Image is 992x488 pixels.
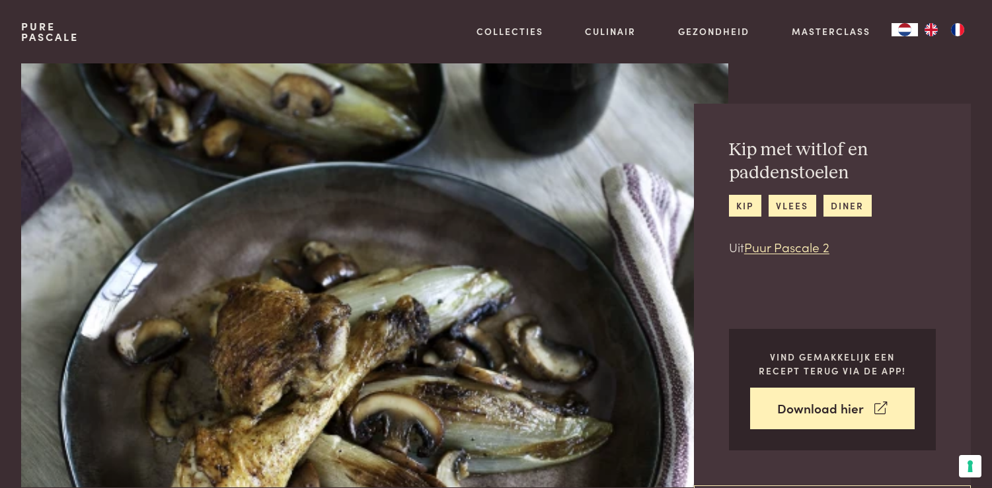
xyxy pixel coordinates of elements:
a: EN [918,23,944,36]
a: Puur Pascale 2 [744,238,829,256]
a: Collecties [477,24,543,38]
aside: Language selected: Nederlands [892,23,971,36]
p: Uit [729,238,936,257]
div: Language [892,23,918,36]
a: PurePascale [21,21,79,42]
button: Uw voorkeuren voor toestemming voor trackingtechnologieën [959,455,981,477]
a: Gezondheid [678,24,749,38]
p: Vind gemakkelijk een recept terug via de app! [750,350,915,377]
a: Masterclass [792,24,870,38]
h2: Kip met witlof en paddenstoelen [729,139,936,184]
a: diner [823,195,872,217]
a: Culinair [585,24,636,38]
img: Kip met witlof en paddenstoelen [21,63,728,487]
a: NL [892,23,918,36]
a: vlees [769,195,816,217]
a: kip [729,195,761,217]
a: FR [944,23,971,36]
ul: Language list [918,23,971,36]
a: Download hier [750,388,915,429]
